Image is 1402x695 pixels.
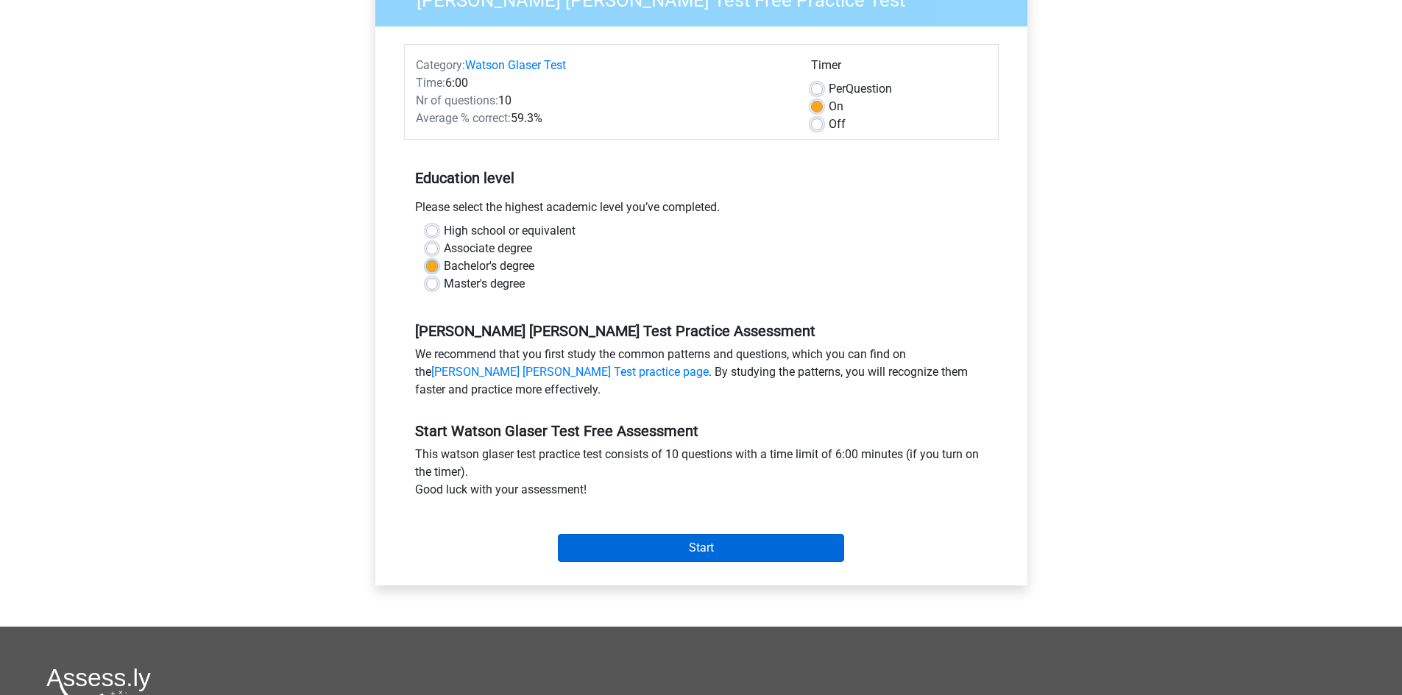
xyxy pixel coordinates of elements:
h5: [PERSON_NAME] [PERSON_NAME] Test Practice Assessment [415,322,988,340]
div: This watson glaser test practice test consists of 10 questions with a time limit of 6:00 minutes ... [404,446,999,505]
span: Average % correct: [416,111,511,125]
div: 6:00 [405,74,800,92]
label: Off [829,115,846,133]
div: Timer [811,57,987,80]
input: Start [558,534,844,562]
div: 10 [405,92,800,110]
label: High school or equivalent [444,222,576,240]
label: On [829,98,843,115]
span: Category: [416,58,465,72]
a: [PERSON_NAME] [PERSON_NAME] Test practice page [431,365,709,379]
label: Master's degree [444,275,525,293]
h5: Start Watson Glaser Test Free Assessment [415,422,988,440]
a: Watson Glaser Test [465,58,566,72]
label: Question [829,80,892,98]
div: We recommend that you first study the common patterns and questions, which you can find on the . ... [404,346,999,404]
h5: Education level [415,163,988,193]
span: Nr of questions: [416,93,498,107]
label: Associate degree [444,240,532,257]
div: Please select the highest academic level you’ve completed. [404,199,999,222]
div: 59.3% [405,110,800,127]
span: Per [829,82,846,96]
span: Time: [416,76,445,90]
label: Bachelor's degree [444,257,534,275]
